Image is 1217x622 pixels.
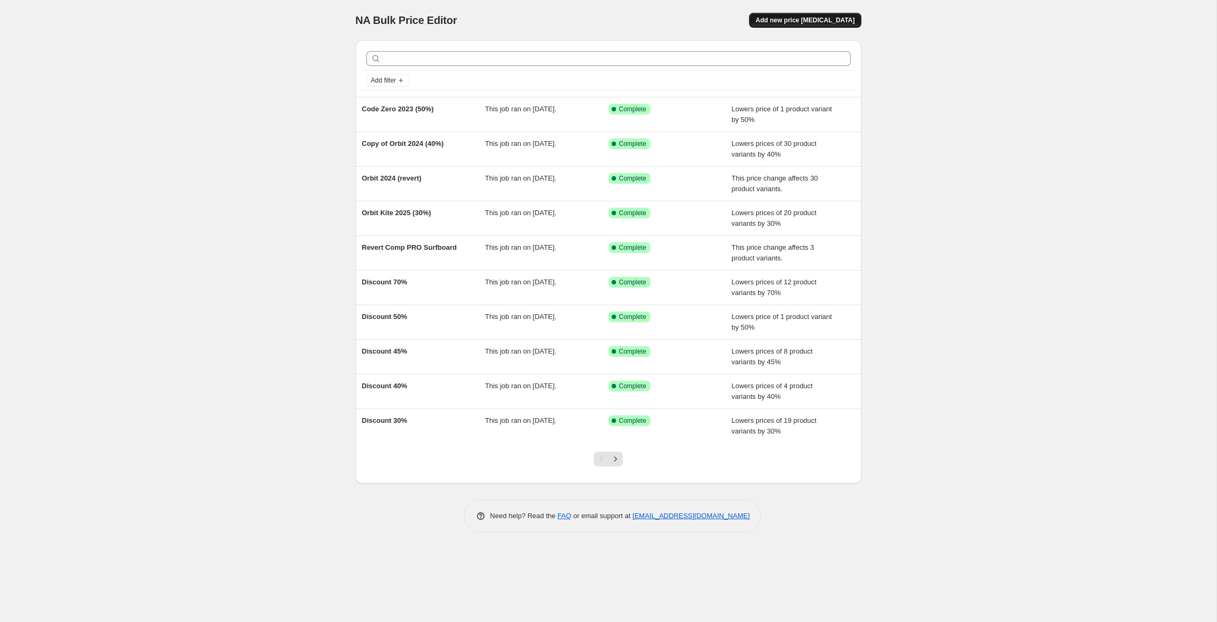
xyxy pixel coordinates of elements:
span: Complete [619,209,646,217]
button: Add new price [MEDICAL_DATA] [749,13,861,28]
span: Lowers prices of 30 product variants by 40% [731,140,817,158]
span: Discount 50% [362,313,407,321]
span: This price change affects 3 product variants. [731,243,814,262]
span: This job ran on [DATE]. [485,278,556,286]
button: Next [608,452,623,466]
span: Revert Comp PRO Surfboard [362,243,457,251]
span: This price change affects 30 product variants. [731,174,818,193]
span: Lowers prices of 19 product variants by 30% [731,416,817,435]
span: This job ran on [DATE]. [485,416,556,424]
span: Discount 30% [362,416,407,424]
span: Discount 45% [362,347,407,355]
span: Complete [619,174,646,183]
span: This job ran on [DATE]. [485,347,556,355]
nav: Pagination [594,452,623,466]
a: [EMAIL_ADDRESS][DOMAIN_NAME] [632,512,750,520]
span: Complete [619,347,646,356]
span: Lowers price of 1 product variant by 50% [731,105,832,124]
span: Code Zero 2023 (50%) [362,105,434,113]
span: Add new price [MEDICAL_DATA] [755,16,854,24]
span: Complete [619,313,646,321]
span: This job ran on [DATE]. [485,382,556,390]
span: Orbit Kite 2025 (30%) [362,209,431,217]
span: Complete [619,382,646,390]
span: Need help? Read the [490,512,558,520]
span: Copy of Orbit 2024 (40%) [362,140,444,148]
a: FAQ [557,512,571,520]
span: Complete [619,278,646,287]
span: Complete [619,243,646,252]
span: This job ran on [DATE]. [485,140,556,148]
span: Complete [619,416,646,425]
span: This job ran on [DATE]. [485,243,556,251]
span: Lowers prices of 4 product variants by 40% [731,382,812,400]
span: This job ran on [DATE]. [485,174,556,182]
span: This job ran on [DATE]. [485,209,556,217]
span: Orbit 2024 (revert) [362,174,422,182]
span: Add filter [371,76,396,85]
span: This job ran on [DATE]. [485,313,556,321]
span: or email support at [571,512,632,520]
span: NA Bulk Price Editor [356,14,457,26]
span: Discount 40% [362,382,407,390]
span: Discount 70% [362,278,407,286]
span: Lowers prices of 8 product variants by 45% [731,347,812,366]
span: Lowers prices of 12 product variants by 70% [731,278,817,297]
span: Lowers price of 1 product variant by 50% [731,313,832,331]
span: This job ran on [DATE]. [485,105,556,113]
span: Complete [619,105,646,113]
span: Lowers prices of 20 product variants by 30% [731,209,817,227]
button: Add filter [366,74,409,87]
span: Complete [619,140,646,148]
